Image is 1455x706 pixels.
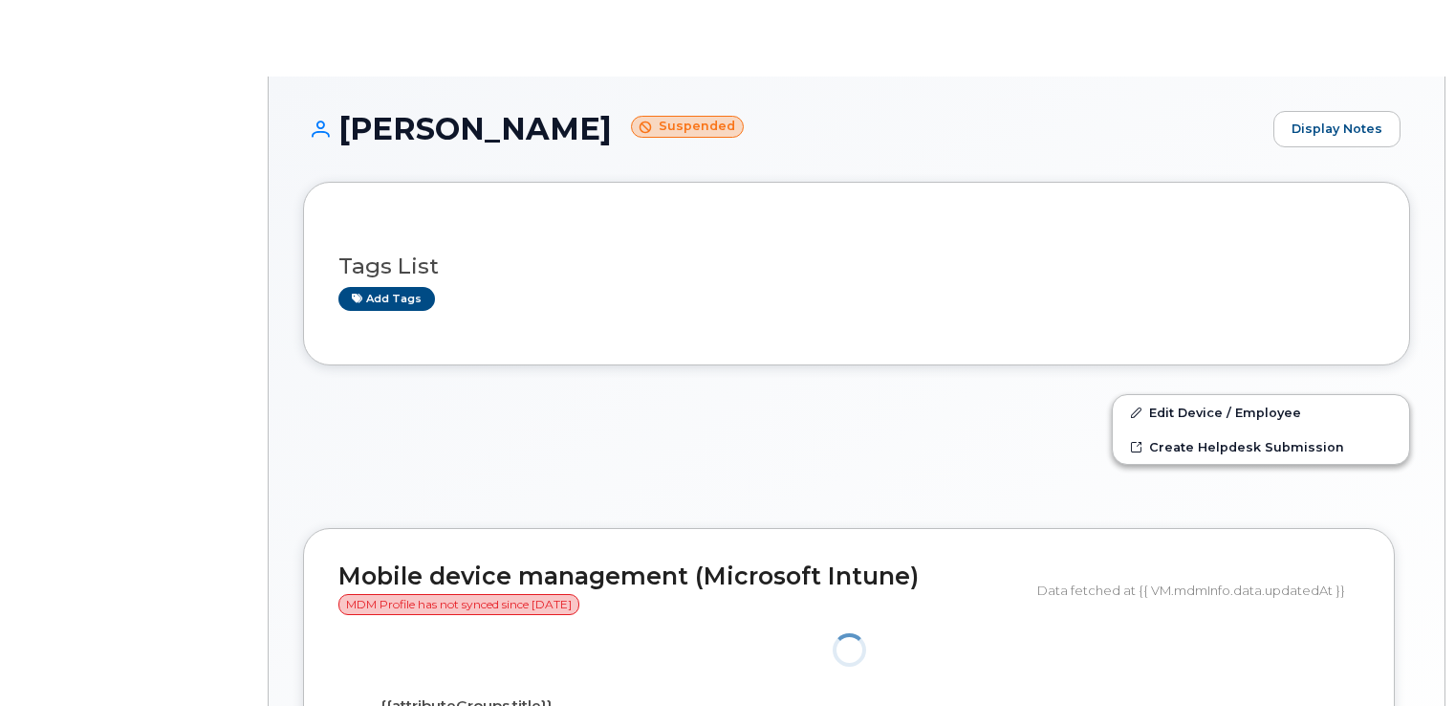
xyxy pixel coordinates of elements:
h3: Tags List [338,254,1375,278]
a: Display Notes [1273,111,1401,147]
small: Suspended [631,116,744,138]
span: MDM Profile has not synced since [DATE] [338,594,579,615]
a: Add tags [338,287,435,311]
h2: Mobile device management (Microsoft Intune) [338,563,1023,616]
a: Create Helpdesk Submission [1113,430,1409,464]
div: Data fetched at {{ VM.mdmInfo.data.updatedAt }} [1037,572,1359,608]
h1: [PERSON_NAME] [303,112,1264,145]
a: Edit Device / Employee [1113,395,1409,430]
